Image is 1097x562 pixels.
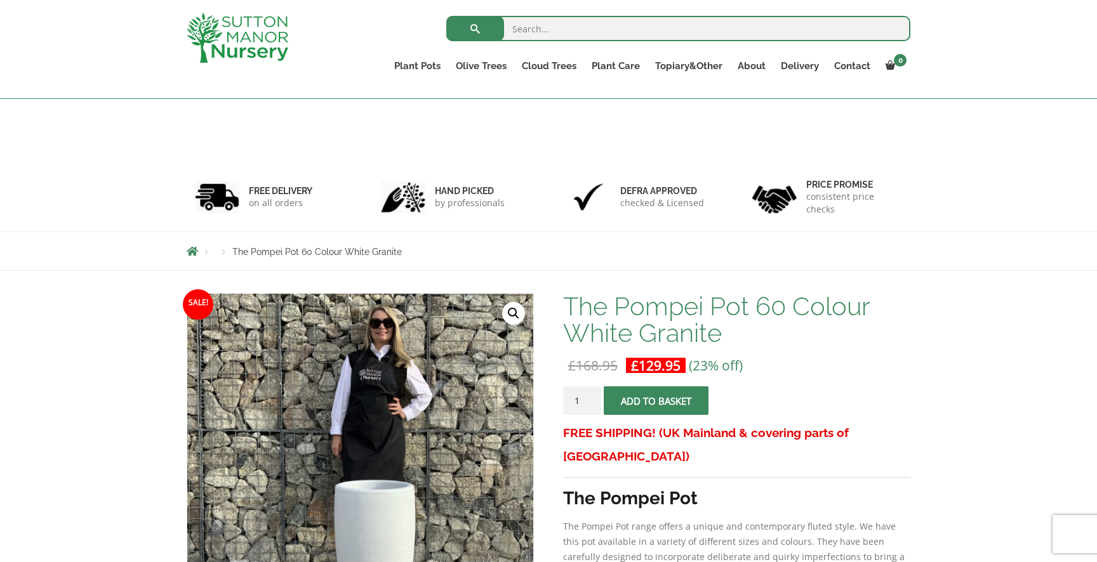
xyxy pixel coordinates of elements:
[806,190,903,216] p: consistent price checks
[187,13,288,63] img: logo
[195,181,239,213] img: 1.jpg
[563,488,698,509] strong: The Pompei Pot
[584,57,648,75] a: Plant Care
[435,185,505,197] h6: hand picked
[631,356,681,374] bdi: 129.95
[381,181,425,213] img: 2.jpg
[183,289,213,320] span: Sale!
[773,57,827,75] a: Delivery
[752,178,797,216] img: 4.jpg
[563,386,601,415] input: Product quantity
[563,421,910,468] h3: FREE SHIPPING! (UK Mainland & covering parts of [GEOGRAPHIC_DATA])
[878,57,910,75] a: 0
[620,197,704,209] p: checked & Licensed
[689,356,743,374] span: (23% off)
[435,197,505,209] p: by professionals
[827,57,878,75] a: Contact
[568,356,576,374] span: £
[631,356,639,374] span: £
[514,57,584,75] a: Cloud Trees
[566,181,611,213] img: 3.jpg
[232,247,402,257] span: The Pompei Pot 60 Colour White Granite
[448,57,514,75] a: Olive Trees
[894,54,907,67] span: 0
[730,57,773,75] a: About
[620,185,704,197] h6: Defra approved
[387,57,448,75] a: Plant Pots
[806,179,903,190] h6: Price promise
[563,293,910,346] h1: The Pompei Pot 60 Colour White Granite
[249,185,312,197] h6: FREE DELIVERY
[502,302,525,325] a: View full-screen image gallery
[568,356,618,374] bdi: 168.95
[249,197,312,209] p: on all orders
[604,386,708,415] button: Add to basket
[446,16,910,41] input: Search...
[187,246,910,256] nav: Breadcrumbs
[648,57,730,75] a: Topiary&Other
